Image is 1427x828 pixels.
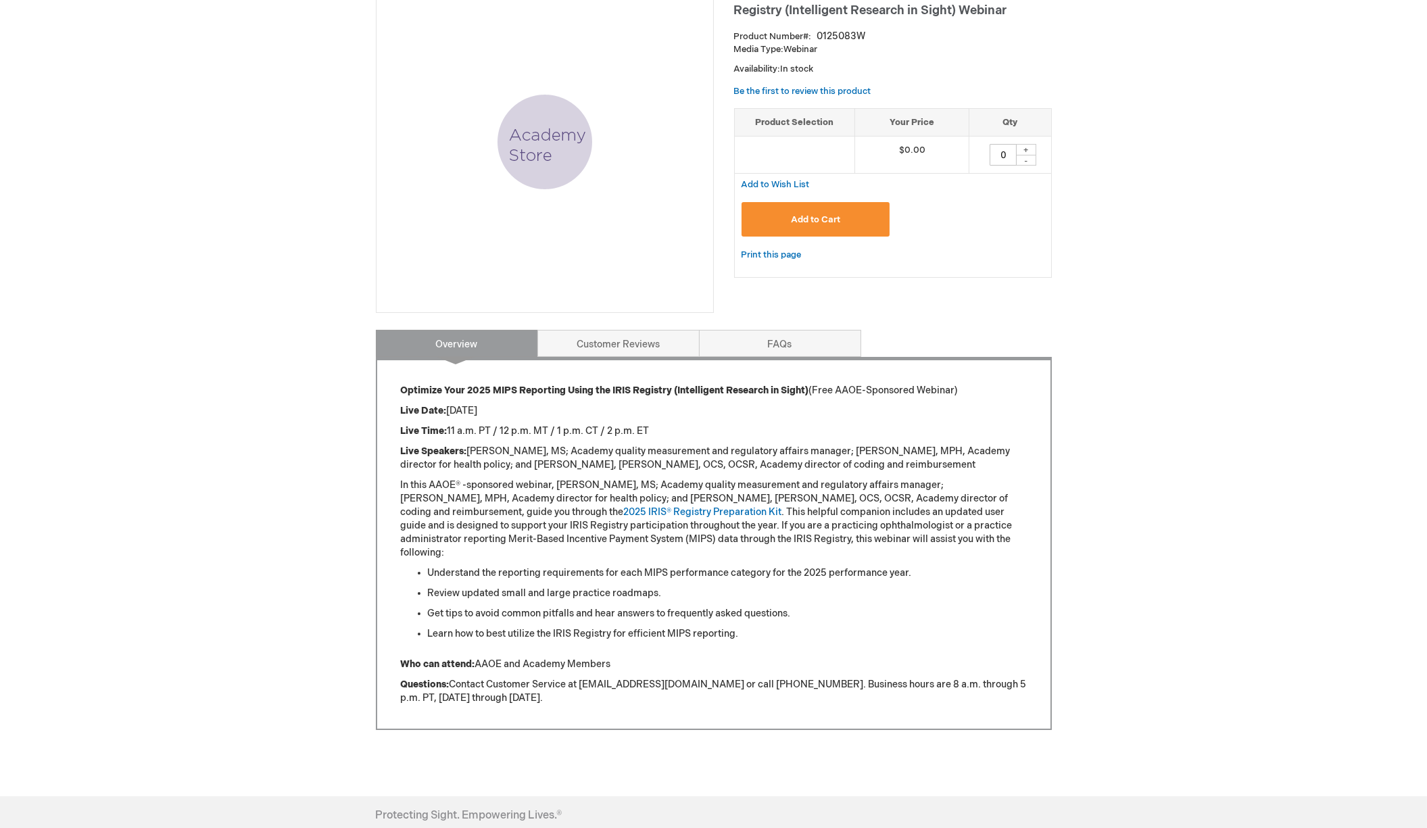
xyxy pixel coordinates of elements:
a: 2025 IRIS® Registry Preparation Kit [624,506,782,518]
strong: Media Type: [734,44,784,55]
strong: Live Speakers: [401,445,467,457]
p: In this AAOE® -sponsored webinar, [PERSON_NAME], MS; Academy quality measurement and regulatory a... [401,479,1027,560]
li: Understand the reporting requirements for each MIPS performance category for the 2025 performance... [428,566,1027,580]
li: Get tips to avoid common pitfalls and hear answers to frequently asked questions. [428,607,1027,620]
a: Customer Reviews [537,330,700,357]
div: - [1016,155,1036,166]
a: FAQs [699,330,861,357]
p: (Free AAOE-Sponsored Webinar) [401,384,1027,397]
span: Add to Wish List [742,179,810,190]
th: Your Price [854,108,969,137]
strong: Product Number [734,31,812,42]
h4: Protecting Sight. Empowering Lives.® [376,810,562,822]
p: AAOE and Academy Members [401,658,1027,671]
p: [PERSON_NAME], MS; Academy quality measurement and regulatory affairs manager; [PERSON_NAME], MPH... [401,445,1027,472]
input: Qty [990,144,1017,166]
strong: Optimize Your 2025 MIPS Reporting Using the IRIS Registry (Intelligent Research in Sight) [401,385,809,396]
div: 0125083W [817,30,866,43]
p: Availability: [734,63,1052,76]
th: Qty [969,108,1051,137]
button: Add to Cart [742,202,890,237]
li: Learn how to best utilize the IRIS Registry for efficient MIPS reporting. [428,627,1027,641]
div: + [1016,144,1036,155]
p: 11 a.m. PT / 12 p.m. MT / 1 p.m. CT / 2 p.m. ET [401,424,1027,438]
th: Product Selection [735,108,855,137]
p: Webinar [734,43,1052,56]
a: Overview [376,330,538,357]
strong: Live Date: [401,405,447,416]
span: In stock [781,64,814,74]
span: Add to Cart [791,214,840,225]
p: [DATE] [401,404,1027,418]
td: $0.00 [854,137,969,174]
img: Optimize Your 2025 MIPS Reporting Using the IRIS Registry (Intelligent Research in Sight) Webinar [498,95,592,189]
strong: Live Time: [401,425,448,437]
strong: Questions: [401,679,450,690]
strong: Who can attend: [401,658,475,670]
a: Be the first to review this product [734,86,871,97]
p: Contact Customer Service at [EMAIL_ADDRESS][DOMAIN_NAME] or call [PHONE_NUMBER]. Business hours a... [401,678,1027,705]
a: Print this page [742,247,802,264]
a: Add to Wish List [742,178,810,190]
li: Review updated small and large practice roadmaps. [428,587,1027,600]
